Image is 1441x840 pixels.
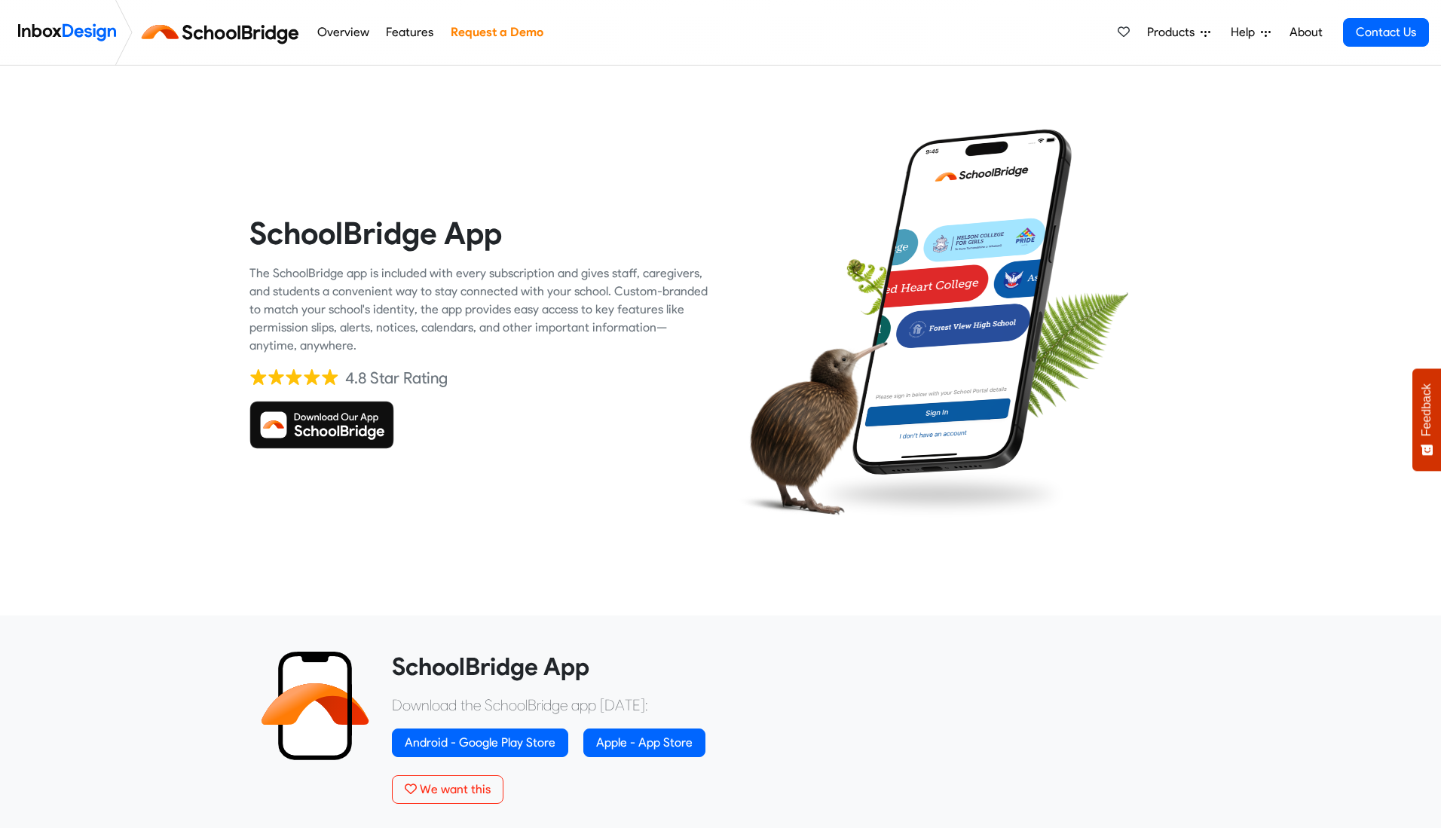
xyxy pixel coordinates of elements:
heading: SchoolBridge App [392,652,1180,682]
img: kiwi_bird.png [732,328,888,527]
div: 4.8 Star Rating [345,367,448,389]
a: Overview [313,17,373,47]
a: Apple - App Store [583,729,705,757]
a: Products [1141,17,1216,47]
img: phone.png [841,128,1083,476]
div: The SchoolBridge app is included with every subscription and gives staff, caregivers, and student... [249,264,709,355]
span: Feedback [1420,383,1433,436]
a: Help [1225,17,1277,47]
p: Download the SchoolBridge app [DATE]: [392,694,1180,716]
a: Request a Demo [446,17,547,47]
img: Download SchoolBridge App [249,401,394,449]
span: We want this [420,782,491,796]
img: shadow.png [809,466,1070,522]
a: Contact Us [1343,18,1429,47]
img: schoolbridge logo [139,14,308,50]
span: Help [1231,23,1261,41]
a: Android - Google Play Store [392,729,568,757]
button: Feedback - Show survey [1412,368,1441,471]
img: 2022_01_13_icon_sb_app.svg [261,652,369,760]
span: Products [1147,23,1201,41]
heading: SchoolBridge App [249,214,709,252]
button: We want this [392,775,503,804]
a: About [1285,17,1326,47]
a: Features [382,17,438,47]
